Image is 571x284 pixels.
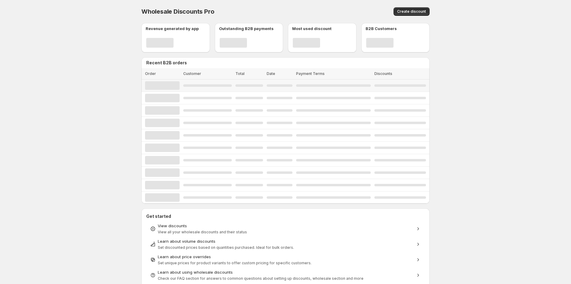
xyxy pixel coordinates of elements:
p: B2B Customers [366,25,397,32]
span: Check our FAQ section for answers to common questions about setting up discounts, wholesale secti... [158,276,363,281]
button: Create discount [394,7,430,16]
span: Date [267,71,275,76]
p: Revenue generated by app [146,25,199,32]
p: Outstanding B2B payments [219,25,274,32]
div: Learn about price overrides [158,254,413,260]
span: Set unique prices for product variants to offer custom pricing for specific customers. [158,261,312,265]
div: Learn about volume discounts [158,238,413,244]
h2: Get started [146,213,425,219]
h2: Recent B2B orders [146,60,427,66]
span: Wholesale Discounts Pro [141,8,214,15]
span: Create discount [397,9,426,14]
p: Most used discount [292,25,332,32]
span: Set discounted prices based on quantities purchased. Ideal for bulk orders. [158,245,294,250]
span: View all your wholesale discounts and their status [158,230,247,234]
span: Payment Terms [296,71,325,76]
span: Order [145,71,156,76]
div: View discounts [158,223,413,229]
span: Customer [183,71,201,76]
span: Discounts [374,71,392,76]
div: Learn about using wholesale discounts [158,269,413,275]
span: Total [235,71,245,76]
